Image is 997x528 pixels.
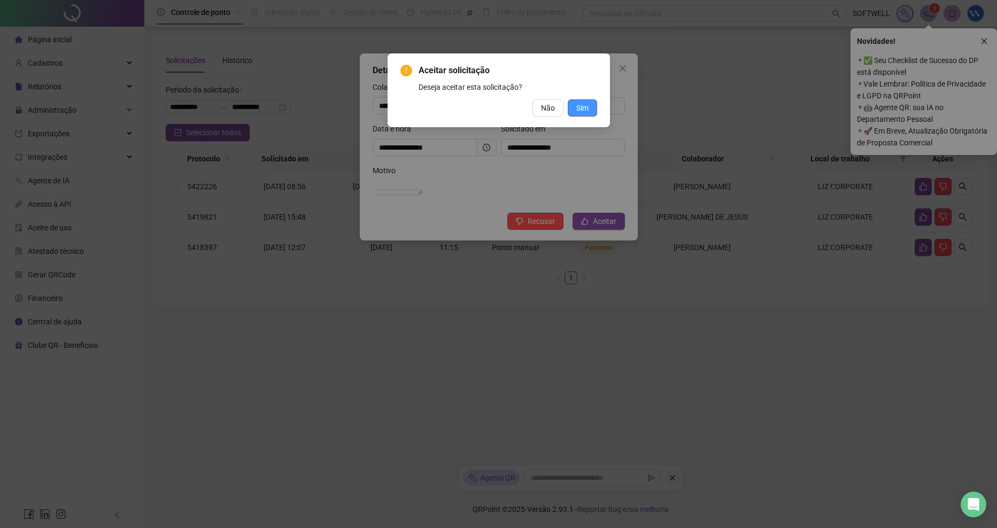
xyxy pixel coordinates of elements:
[961,492,986,517] div: Open Intercom Messenger
[541,102,555,114] span: Não
[576,102,589,114] span: Sim
[400,65,412,76] span: exclamation-circle
[532,99,563,117] button: Não
[568,99,597,117] button: Sim
[419,81,597,93] div: Deseja aceitar esta solicitação?
[419,64,597,77] span: Aceitar solicitação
